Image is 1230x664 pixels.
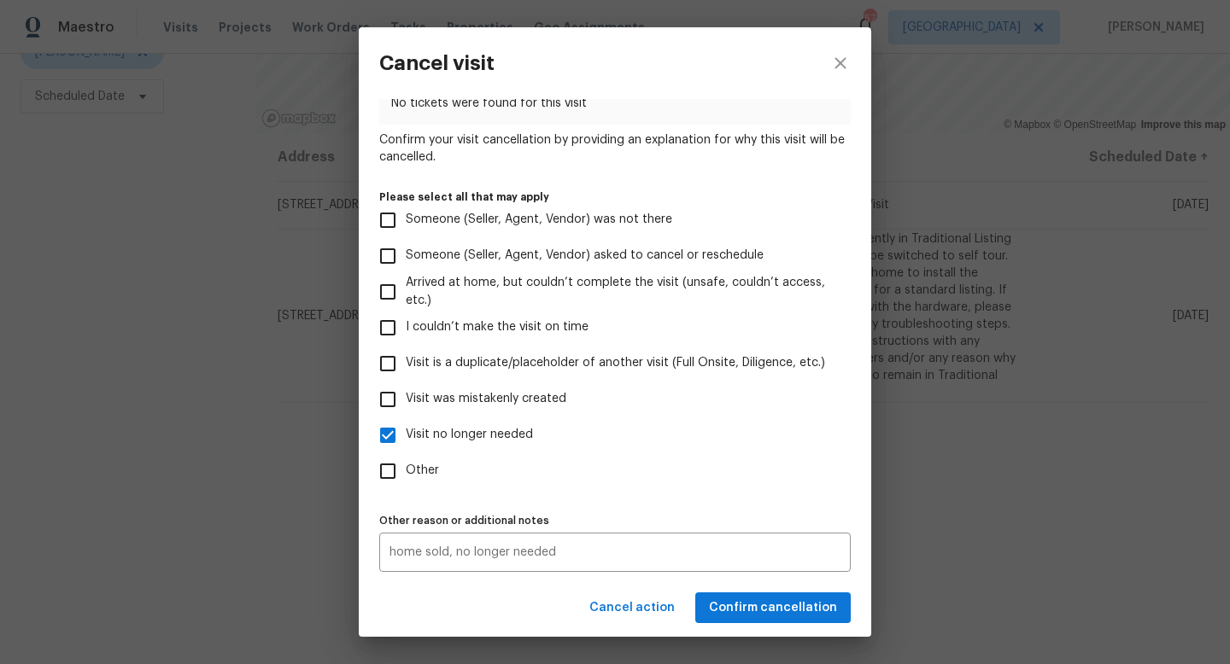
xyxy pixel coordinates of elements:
[379,51,495,75] h3: Cancel visit
[406,274,837,310] span: Arrived at home, but couldn’t complete the visit (unsafe, couldn’t access, etc.)
[406,247,764,265] span: Someone (Seller, Agent, Vendor) asked to cancel or reschedule
[406,354,825,372] span: Visit is a duplicate/placeholder of another visit (Full Onsite, Diligence, etc.)
[406,211,672,229] span: Someone (Seller, Agent, Vendor) was not there
[695,592,851,624] button: Confirm cancellation
[379,515,851,526] label: Other reason or additional notes
[379,131,851,166] span: Confirm your visit cancellation by providing an explanation for why this visit will be cancelled.
[406,426,533,444] span: Visit no longer needed
[709,597,837,619] span: Confirm cancellation
[391,95,838,112] span: No tickets were found for this visit
[810,27,871,99] button: close
[379,192,851,202] label: Please select all that may apply
[406,318,589,336] span: I couldn’t make the visit on time
[589,597,675,619] span: Cancel action
[406,390,566,408] span: Visit was mistakenly created
[583,592,682,624] button: Cancel action
[406,462,439,480] span: Other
